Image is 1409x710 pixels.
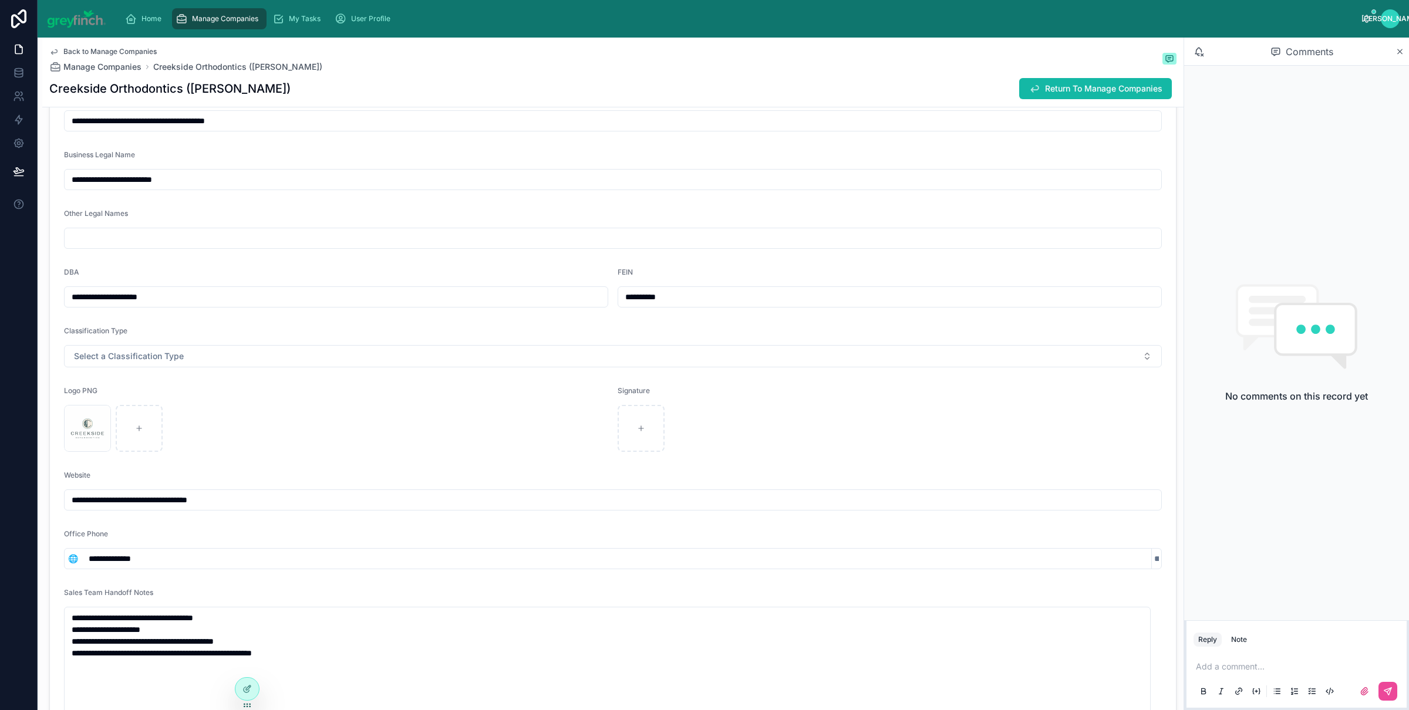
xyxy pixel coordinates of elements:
[64,471,90,479] span: Website
[64,588,153,597] span: Sales Team Handoff Notes
[141,14,161,23] span: Home
[1286,45,1333,59] span: Comments
[1194,633,1222,647] button: Reply
[1045,83,1162,94] span: Return To Manage Companies
[49,47,157,56] a: Back to Manage Companies
[618,268,633,276] span: FEIN
[64,268,79,276] span: DBA
[192,14,258,23] span: Manage Companies
[64,529,108,538] span: Office Phone
[63,61,141,73] span: Manage Companies
[1225,389,1368,403] h2: No comments on this record yet
[116,6,1363,32] div: scrollable content
[1231,635,1247,644] div: Note
[618,386,650,395] span: Signature
[65,548,82,569] button: Select Button
[64,326,127,335] span: Classification Type
[351,14,390,23] span: User Profile
[153,61,322,73] a: Creekside Orthodontics ([PERSON_NAME])
[1226,633,1252,647] button: Note
[289,14,321,23] span: My Tasks
[63,47,157,56] span: Back to Manage Companies
[172,8,267,29] a: Manage Companies
[64,150,135,159] span: Business Legal Name
[64,209,128,218] span: Other Legal Names
[64,386,97,395] span: Logo PNG
[269,8,329,29] a: My Tasks
[74,350,184,362] span: Select a Classification Type
[47,9,106,28] img: App logo
[122,8,170,29] a: Home
[68,553,78,564] span: 🌐
[49,61,141,73] a: Manage Companies
[64,345,1162,367] button: Select Button
[49,80,291,97] h1: Creekside Orthodontics ([PERSON_NAME])
[331,8,399,29] a: User Profile
[1019,78,1172,99] button: Return To Manage Companies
